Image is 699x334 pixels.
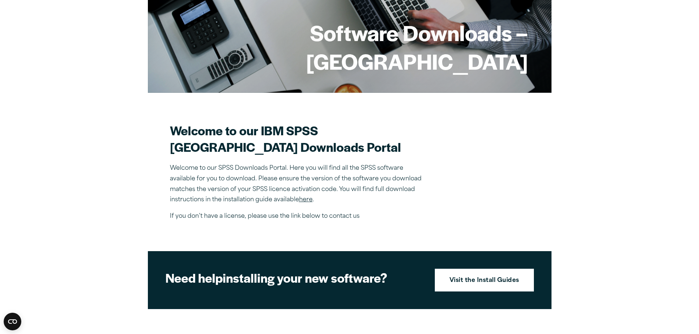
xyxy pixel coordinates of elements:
[171,18,528,75] h1: Software Downloads – [GEOGRAPHIC_DATA]
[170,122,427,155] h2: Welcome to our IBM SPSS [GEOGRAPHIC_DATA] Downloads Portal
[299,197,313,203] a: here
[4,313,21,330] button: Open CMP widget
[165,269,223,286] strong: Need help
[435,269,534,291] a: Visit the Install Guides
[449,276,519,286] strong: Visit the Install Guides
[170,163,427,205] p: Welcome to our SPSS Downloads Portal. Here you will find all the SPSS software available for you ...
[170,211,427,222] p: If you don’t have a license, please use the link below to contact us
[165,269,422,286] h2: installing your new software?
